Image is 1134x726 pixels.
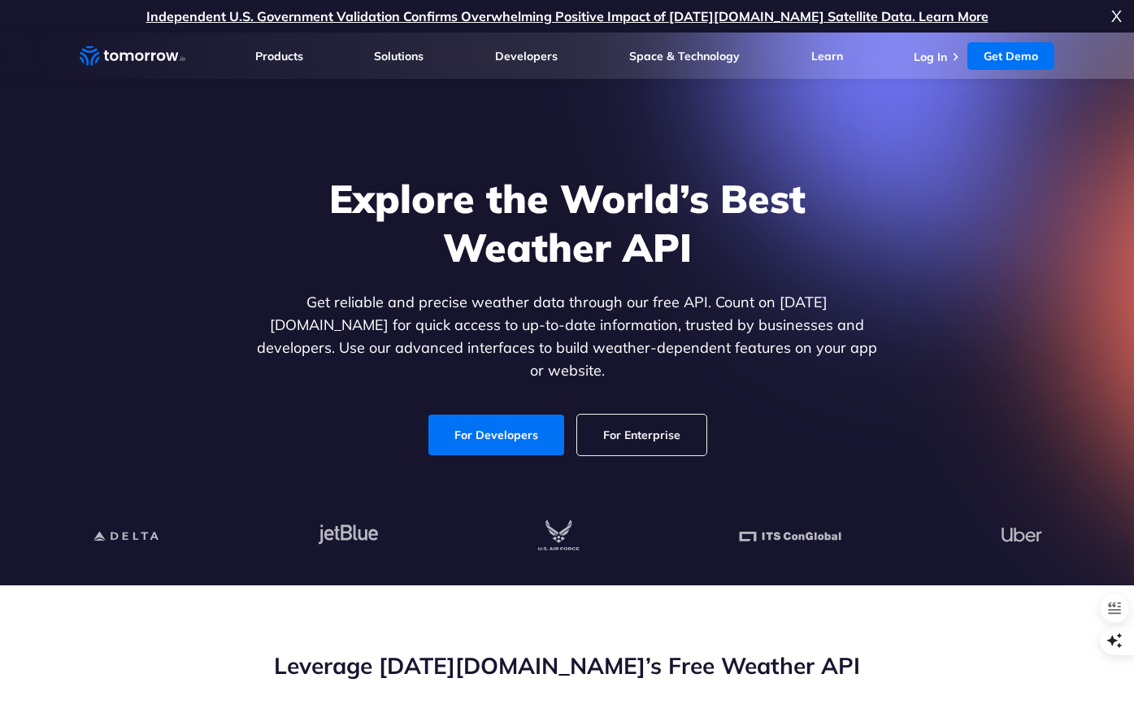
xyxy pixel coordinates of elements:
[577,415,706,455] a: For Enterprise
[629,49,740,63] a: Space & Technology
[495,49,558,63] a: Developers
[811,49,843,63] a: Learn
[428,415,564,455] a: For Developers
[80,44,185,68] a: Home link
[914,50,947,64] a: Log In
[255,49,303,63] a: Products
[254,291,881,382] p: Get reliable and precise weather data through our free API. Count on [DATE][DOMAIN_NAME] for quic...
[254,174,881,272] h1: Explore the World’s Best Weather API
[374,49,424,63] a: Solutions
[80,650,1055,681] h2: Leverage [DATE][DOMAIN_NAME]’s Free Weather API
[146,8,988,24] a: Independent U.S. Government Validation Confirms Overwhelming Positive Impact of [DATE][DOMAIN_NAM...
[967,42,1054,70] a: Get Demo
